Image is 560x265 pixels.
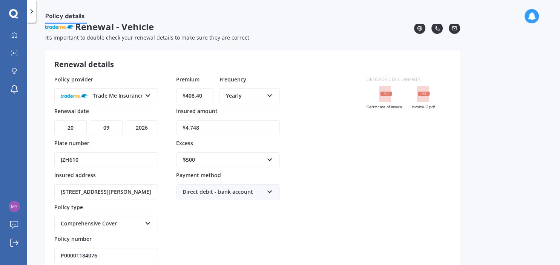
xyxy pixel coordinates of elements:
img: 05d87a5ede684eae7ee87aa1f1520848 [9,201,20,212]
img: Trademe.webp [61,90,89,101]
div: Direct debit - bank account [183,188,264,196]
span: It’s important to double check your renewal details to make sure they are correct [45,34,249,41]
img: Trademe.webp [45,21,75,32]
input: Enter amount [176,120,280,135]
span: Insured address [54,172,96,179]
span: Plate number [54,139,89,147]
div: Certificate of Insurance-3.pdf [367,105,404,109]
span: Policy number [54,235,92,242]
h3: Renewal details [54,60,114,69]
input: Enter plate number [54,152,158,167]
div: $500 [183,156,264,164]
span: Policy type [54,203,83,210]
div: Trade Me Insurance [61,92,142,100]
span: Renewal - Vehicle [45,21,414,32]
span: Policy details [45,12,87,23]
span: Payment method [176,172,221,179]
span: Policy provider [54,75,93,83]
div: Invoice-2.pdf [404,105,442,109]
span: Frequency [219,75,246,83]
input: Enter address [54,184,158,199]
span: Excess [176,139,193,147]
input: Enter policy number [54,248,158,263]
span: Renewal date [54,107,89,115]
div: Yearly [226,92,264,100]
span: Premium [176,75,199,83]
label: Uploaded documents [367,76,420,83]
div: Comprehensive Cover [61,219,142,228]
input: Enter amount [176,88,213,103]
span: Insured amount [176,107,218,115]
